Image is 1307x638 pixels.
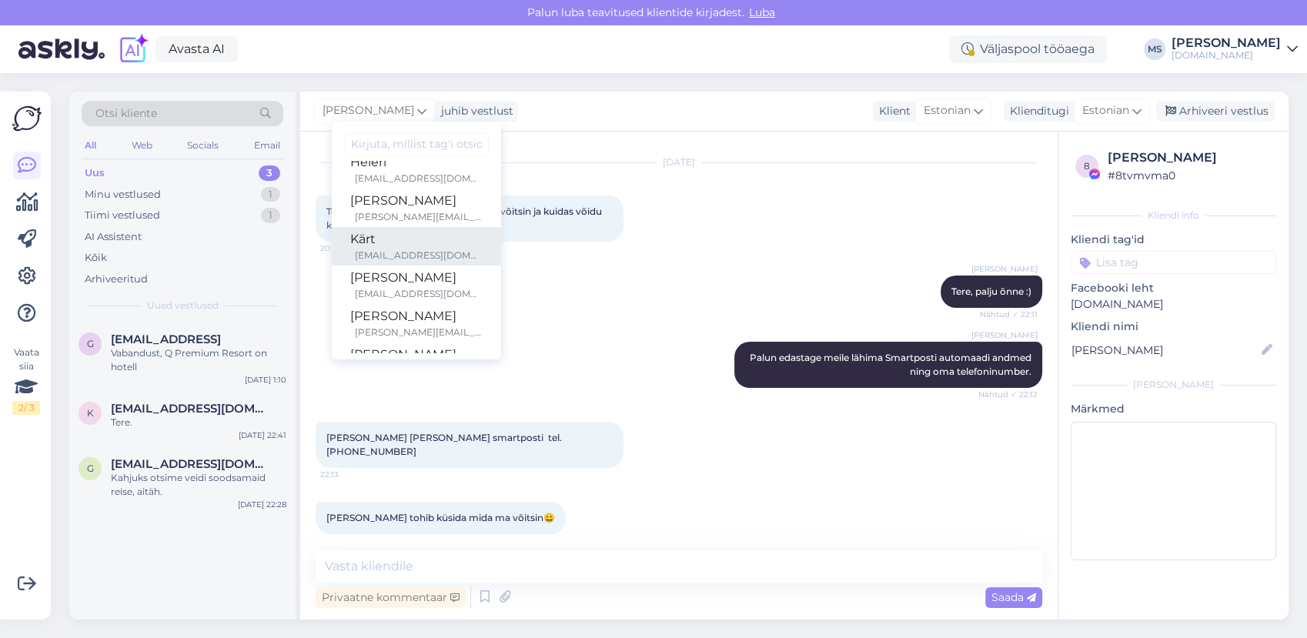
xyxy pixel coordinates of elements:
div: [DATE] 22:41 [239,429,286,441]
p: Kliendi nimi [1071,319,1276,335]
span: Estonian [1082,102,1129,119]
a: Heleri[EMAIL_ADDRESS][DOMAIN_NAME] [332,150,501,189]
span: 22:13 [320,535,378,546]
div: Tere. [111,416,286,429]
a: [PERSON_NAME][PERSON_NAME][EMAIL_ADDRESS][DOMAIN_NAME] [332,189,501,227]
p: Facebooki leht [1071,280,1276,296]
a: [PERSON_NAME][DOMAIN_NAME] [1172,37,1298,62]
div: [PERSON_NAME][EMAIL_ADDRESS][DOMAIN_NAME] [355,210,483,224]
span: [PERSON_NAME] tohib küsida mida ma võitsin😀 [326,512,555,523]
div: 2 / 3 [12,401,40,415]
span: g [87,338,94,349]
div: [EMAIL_ADDRESS][DOMAIN_NAME] [355,287,483,301]
div: Väljaspool tööaega [949,35,1107,63]
div: Heleri [350,153,483,172]
div: All [82,135,99,155]
div: [PERSON_NAME] [350,269,483,287]
div: Vaata siia [12,346,40,415]
div: 3 [259,165,280,181]
p: Kliendi tag'id [1071,232,1276,248]
span: Tere võtsin teie loosimängu. Mida ma võitsin ja kuidas võidu kätte saan [326,205,604,231]
div: Uus [85,165,105,181]
div: [PERSON_NAME] [1071,378,1276,392]
span: 8 [1084,160,1090,172]
span: [PERSON_NAME] [323,102,414,119]
span: Otsi kliente [95,105,157,122]
div: Arhiveeri vestlus [1156,101,1275,122]
span: Nähtud ✓ 22:12 [978,389,1038,400]
input: Lisa nimi [1071,342,1259,359]
div: 1 [261,208,280,223]
div: Arhiveeritud [85,272,148,287]
div: Web [129,135,155,155]
div: [DATE] 22:28 [238,499,286,510]
span: gveiperr@gmail.com [111,457,271,471]
div: Kõik [85,250,107,266]
span: Estonian [924,102,971,119]
img: explore-ai [117,33,149,65]
a: Kärt[EMAIL_ADDRESS][DOMAIN_NAME] [332,227,501,266]
img: Askly Logo [12,104,42,133]
span: 20:45 [320,242,378,254]
div: Kärt [350,230,483,249]
div: [PERSON_NAME] [1108,149,1272,167]
div: juhib vestlust [435,103,513,119]
input: Kirjuta, millist tag'i otsid [344,132,489,156]
span: Tere, palju õnne :) [951,286,1031,297]
div: Minu vestlused [85,187,161,202]
div: [EMAIL_ADDRESS][DOMAIN_NAME] [355,249,483,262]
span: geritp80@gmail.con [111,332,221,346]
span: [PERSON_NAME] [971,263,1038,275]
span: 22:13 [320,469,378,480]
div: Vabandust, Q Premium Resort on hotell [111,346,286,374]
div: Klient [873,103,911,119]
div: AI Assistent [85,229,142,245]
p: [DOMAIN_NAME] [1071,296,1276,312]
div: [PERSON_NAME][EMAIL_ADDRESS][DOMAIN_NAME] [355,326,483,339]
div: # 8tvmvma0 [1108,167,1272,184]
div: Privaatne kommentaar [316,587,466,608]
div: 1 [261,187,280,202]
span: Luba [744,5,780,19]
div: [EMAIL_ADDRESS][DOMAIN_NAME] [355,172,483,185]
div: [PERSON_NAME] [350,307,483,326]
div: MS [1144,38,1165,60]
div: Socials [184,135,222,155]
span: Nähtud ✓ 22:11 [980,309,1038,320]
a: [PERSON_NAME][PERSON_NAME][EMAIL_ADDRESS][DOMAIN_NAME] [332,342,501,381]
a: [PERSON_NAME][PERSON_NAME][EMAIL_ADDRESS][DOMAIN_NAME] [332,304,501,342]
input: Lisa tag [1071,251,1276,274]
div: [PERSON_NAME] [350,346,483,364]
span: g [87,463,94,474]
span: Saada [991,590,1036,604]
div: [DOMAIN_NAME] [1172,49,1281,62]
div: [DATE] 1:10 [245,374,286,386]
div: Email [251,135,283,155]
div: [DATE] [316,155,1042,169]
div: Tiimi vestlused [85,208,160,223]
a: Avasta AI [155,36,238,62]
div: Kahjuks otsime veidi soodsamaid reise, aitäh. [111,471,286,499]
a: [PERSON_NAME][EMAIL_ADDRESS][DOMAIN_NAME] [332,266,501,304]
div: Kliendi info [1071,209,1276,222]
span: katrin.hobemagi@gmail.com [111,402,271,416]
span: Palun edastage meile lähima Smartposti automaadi andmed ning oma telefoninumber. [750,352,1034,377]
div: [PERSON_NAME] [1172,37,1281,49]
p: Märkmed [1071,401,1276,417]
span: [PERSON_NAME] [971,329,1038,341]
div: [PERSON_NAME] [350,192,483,210]
span: k [87,407,94,419]
span: [PERSON_NAME] [PERSON_NAME] smartposti tel.[PHONE_NUMBER] [326,432,562,457]
span: Uued vestlused [147,299,219,312]
div: Klienditugi [1004,103,1069,119]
